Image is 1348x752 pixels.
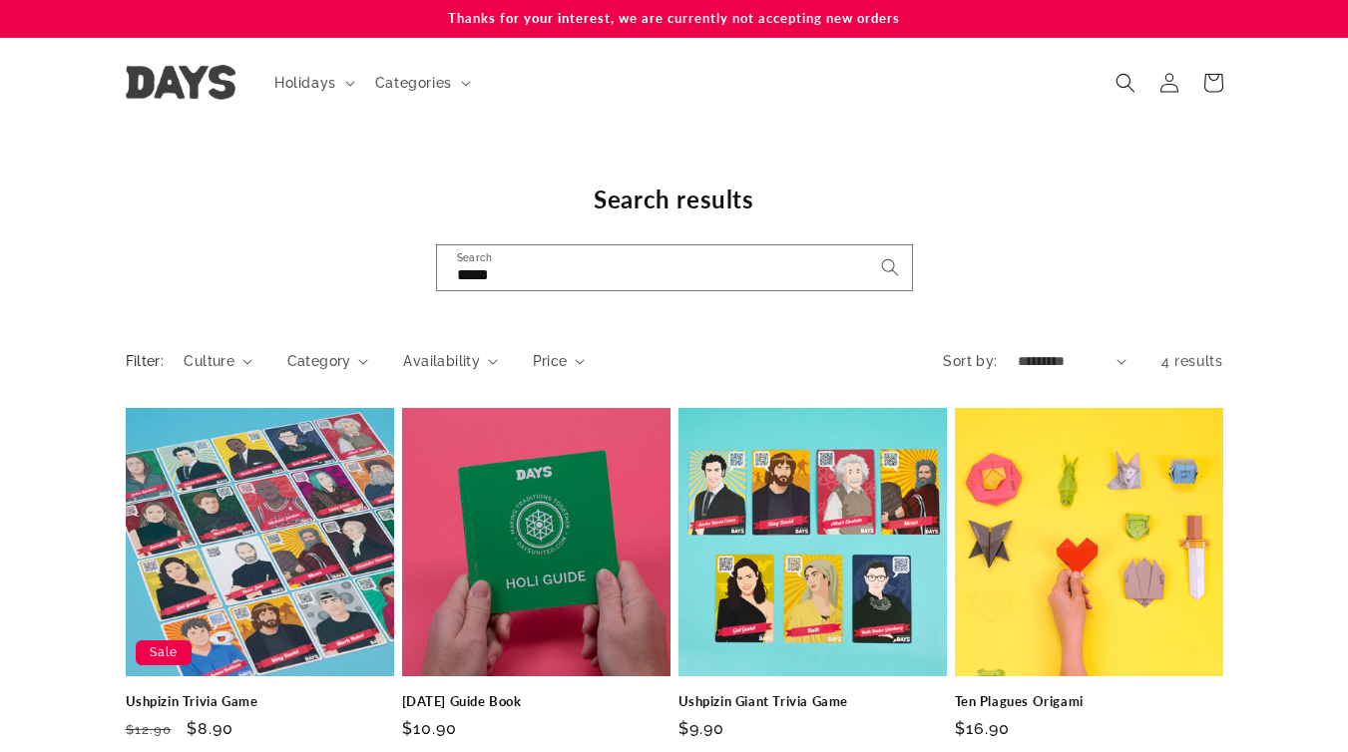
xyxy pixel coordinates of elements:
summary: Culture (0 selected) [184,351,251,372]
span: Availability [403,351,480,372]
summary: Holidays [262,62,363,104]
a: Ushpizin Trivia Game [126,693,394,710]
span: Categories [375,74,452,92]
summary: Search [1104,61,1147,105]
span: 4 results [1161,353,1222,369]
button: Search [868,245,912,289]
img: Days United [126,65,235,100]
a: [DATE] Guide Book [402,693,671,710]
h1: Search results [126,184,1223,214]
span: Culture [184,351,234,372]
span: Price [533,351,568,372]
a: Ushpizin Giant Trivia Game [678,693,947,710]
span: Holidays [274,74,336,92]
summary: Category (0 selected) [287,351,369,372]
summary: Availability (0 selected) [403,351,497,372]
h2: Filter: [126,351,165,372]
summary: Price [533,351,586,372]
span: Category [287,351,351,372]
summary: Categories [363,62,479,104]
a: Ten Plagues Origami [955,693,1223,710]
label: Sort by: [943,353,997,369]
